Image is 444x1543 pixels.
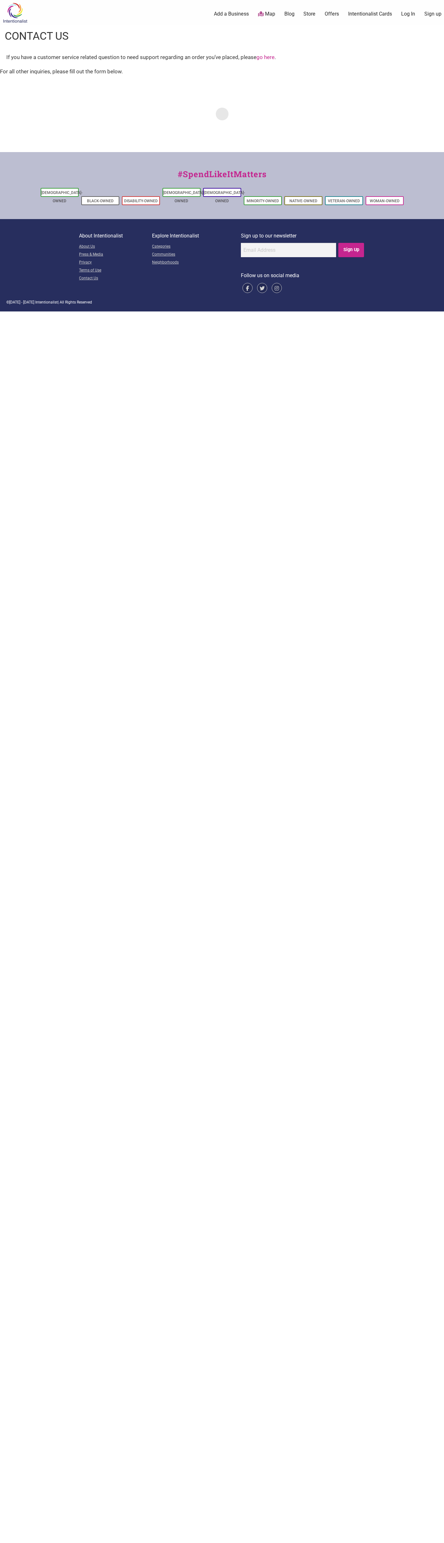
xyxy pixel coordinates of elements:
[152,232,241,240] p: Explore Intentionalist
[152,251,241,259] a: Communities
[241,243,336,257] input: Email Address
[256,54,275,60] a: go here
[79,267,152,275] a: Terms of Use
[289,199,317,203] a: Native-Owned
[79,259,152,267] a: Privacy
[338,243,364,257] input: Sign Up
[163,190,204,203] a: [DEMOGRAPHIC_DATA]-Owned
[35,300,58,304] span: Intentionalist
[124,199,158,203] a: Disability-Owned
[6,299,438,305] div: © | All Rights Reserved
[6,53,438,62] div: If you have a customer service related question to need support regarding an order you’ve placed,...
[41,190,83,203] a: [DEMOGRAPHIC_DATA]-Owned
[214,10,249,17] a: Add a Business
[204,190,245,203] a: [DEMOGRAPHIC_DATA]-Owned
[79,275,152,283] a: Contact Us
[401,10,415,17] a: Log In
[79,243,152,251] a: About Us
[241,271,365,280] p: Follow us on social media
[152,259,241,267] a: Neighborhoods
[5,29,69,44] h1: Contact Us
[79,232,152,240] p: About Intentionalist
[424,10,441,17] a: Sign up
[328,199,360,203] a: Veteran-Owned
[9,300,34,304] span: [DATE] - [DATE]
[247,199,279,203] a: Minority-Owned
[258,10,275,18] a: Map
[79,251,152,259] a: Press & Media
[303,10,315,17] a: Store
[348,10,392,17] a: Intentionalist Cards
[370,199,400,203] a: Woman-Owned
[325,10,339,17] a: Offers
[87,199,114,203] a: Black-Owned
[284,10,295,17] a: Blog
[152,243,241,251] a: Categories
[241,232,365,240] p: Sign up to our newsletter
